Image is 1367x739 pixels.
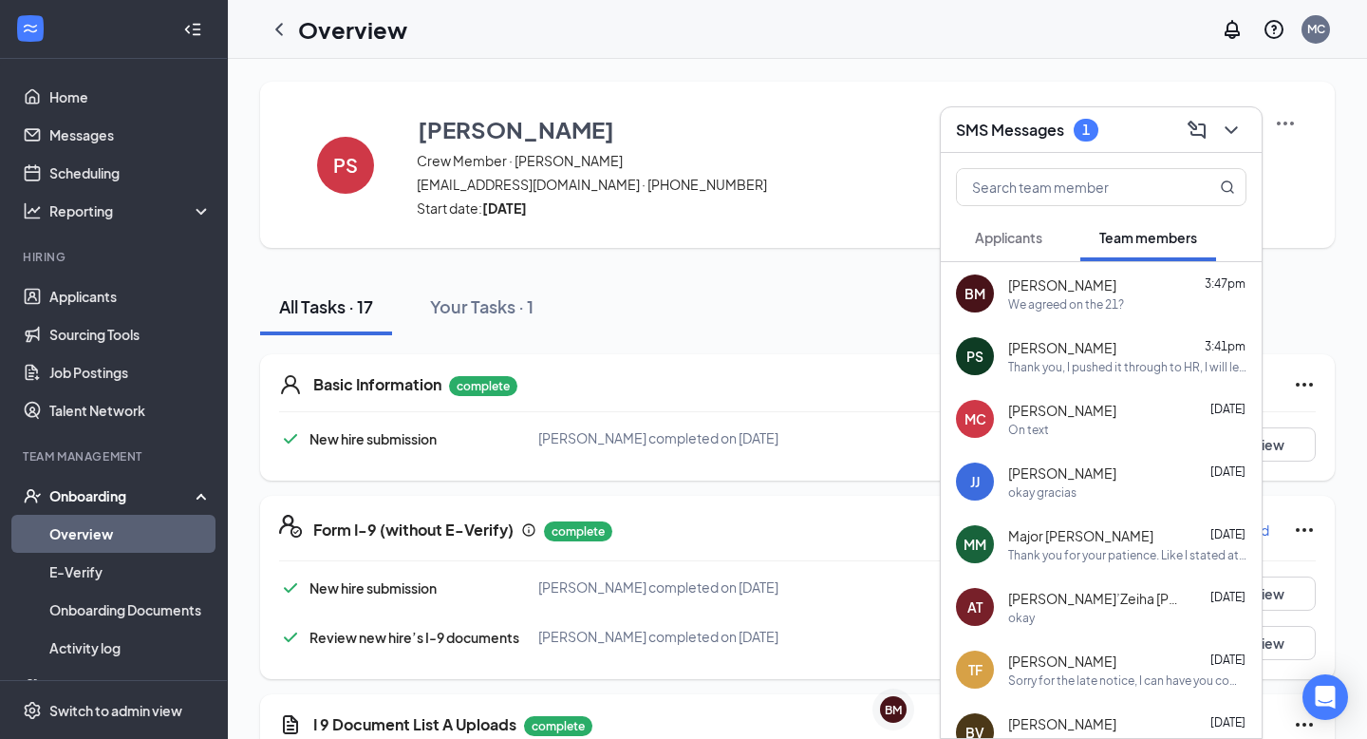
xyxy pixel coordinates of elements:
div: Your Tasks · 1 [430,294,534,318]
a: Onboarding Documents [49,591,212,629]
div: Team Management [23,448,208,464]
p: complete [524,716,592,736]
span: [PERSON_NAME] [1008,401,1116,420]
span: [PERSON_NAME] [1008,338,1116,357]
div: Thank you for your patience. Like I stated at the beginning have quite a few people to start. I w... [1008,547,1246,563]
span: Applicants [975,229,1042,246]
span: [DATE] [1210,653,1245,667]
span: Review new hire’s I-9 documents [309,629,519,646]
a: Scheduling [49,154,212,192]
img: More Actions [1274,112,1297,135]
span: 3:47pm [1205,276,1245,291]
svg: Ellipses [1293,713,1316,736]
button: View [1221,577,1316,611]
div: AT [967,597,983,616]
a: E-Verify [49,553,212,591]
span: [DATE] [1210,464,1245,479]
div: BM [885,702,902,718]
div: MC [1307,21,1325,37]
div: Thank you, I pushed it through to HR, I will let you know if we need to redo or not [1008,359,1246,375]
span: [DATE] [1210,590,1245,604]
span: [DATE] [1210,402,1245,416]
svg: QuestionInfo [1263,18,1285,41]
div: On text [1008,422,1049,438]
span: [EMAIL_ADDRESS][DOMAIN_NAME] · [PHONE_NUMBER] [417,175,1087,194]
span: Team members [1099,229,1197,246]
div: JJ [970,472,980,491]
button: ChevronDown [1216,115,1246,145]
svg: Checkmark [279,427,302,450]
strong: [DATE] [482,199,527,217]
h3: [PERSON_NAME] [418,113,614,145]
svg: User [279,373,302,396]
span: [PERSON_NAME] [1008,275,1116,294]
div: Onboarding [49,486,196,505]
a: Activity log [49,629,212,667]
svg: Checkmark [279,626,302,649]
h3: SMS Messages [956,120,1064,141]
h1: Overview [298,13,407,46]
div: Reporting [49,201,213,220]
span: 3:41pm [1205,339,1245,353]
span: [PERSON_NAME] completed on [DATE] [538,628,778,645]
a: Sourcing Tools [49,315,212,353]
div: MM [964,535,986,554]
div: We agreed on the 21? [1008,296,1124,313]
span: New hire submission [309,430,437,447]
div: PS [966,347,983,366]
svg: Analysis [23,201,42,220]
svg: Ellipses [1293,519,1316,541]
svg: UserCheck [23,486,42,505]
div: okay [1008,610,1035,626]
div: okay gracias [1008,484,1077,501]
div: Sorry for the late notice, I can have you come in [DATE] at 4 or Wednsday ? [1008,673,1246,689]
span: Start date: [417,199,1087,218]
a: Job Postings [49,353,212,391]
button: View [1221,626,1316,660]
svg: ComposeMessage [1186,119,1208,142]
input: Search team member [957,169,1182,205]
svg: ChevronDown [1220,119,1243,142]
span: [DATE] [1210,527,1245,541]
div: MC [964,409,986,428]
span: [DATE] [1210,715,1245,730]
div: 1 [1082,122,1090,138]
span: [PERSON_NAME] completed on [DATE] [538,429,778,446]
button: PS [298,112,393,218]
a: Overview [49,515,212,553]
h5: Form I-9 (without E-Verify) [313,520,514,540]
span: New hire submission [309,579,437,597]
div: Open Intercom Messenger [1302,674,1348,720]
span: [PERSON_NAME] [1008,464,1116,483]
h5: I 9 Document List A Uploads [313,714,516,735]
a: Home [49,78,212,116]
svg: FormI9EVerifyIcon [279,515,302,538]
h4: PS [333,159,358,172]
span: Major [PERSON_NAME] [1008,526,1153,545]
p: complete [449,376,517,396]
svg: MagnifyingGlass [1220,180,1235,195]
a: Team [49,667,212,705]
h5: Basic Information [313,374,441,395]
svg: Collapse [183,20,202,39]
button: ComposeMessage [1182,115,1212,145]
a: Talent Network [49,391,212,429]
span: Crew Member · [PERSON_NAME] [417,151,1087,170]
svg: CustomFormIcon [279,713,302,736]
a: Applicants [49,277,212,315]
span: [PERSON_NAME]’Zeiha [PERSON_NAME] [1008,589,1179,608]
button: View [1221,427,1316,462]
span: [PERSON_NAME] completed on [DATE] [538,578,778,596]
div: TF [968,660,983,679]
svg: ChevronLeft [268,18,290,41]
div: Hiring [23,249,208,265]
span: [PERSON_NAME] [1008,714,1116,733]
div: Switch to admin view [49,701,182,720]
svg: Notifications [1221,18,1244,41]
svg: Settings [23,701,42,720]
svg: WorkstreamLogo [21,19,40,38]
svg: Info [521,522,536,538]
button: [PERSON_NAME] [417,112,1087,146]
p: complete [544,521,612,541]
